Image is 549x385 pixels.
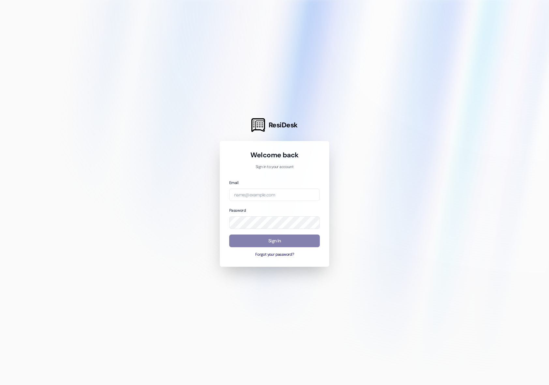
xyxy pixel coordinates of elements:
button: Sign In [229,235,320,247]
label: Password [229,208,246,213]
button: Forgot your password? [229,252,320,258]
span: ResiDesk [269,121,298,130]
input: name@example.com [229,189,320,201]
h1: Welcome back [229,150,320,160]
label: Email [229,180,238,185]
p: Sign in to your account [229,164,320,170]
img: ResiDesk Logo [251,118,265,132]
